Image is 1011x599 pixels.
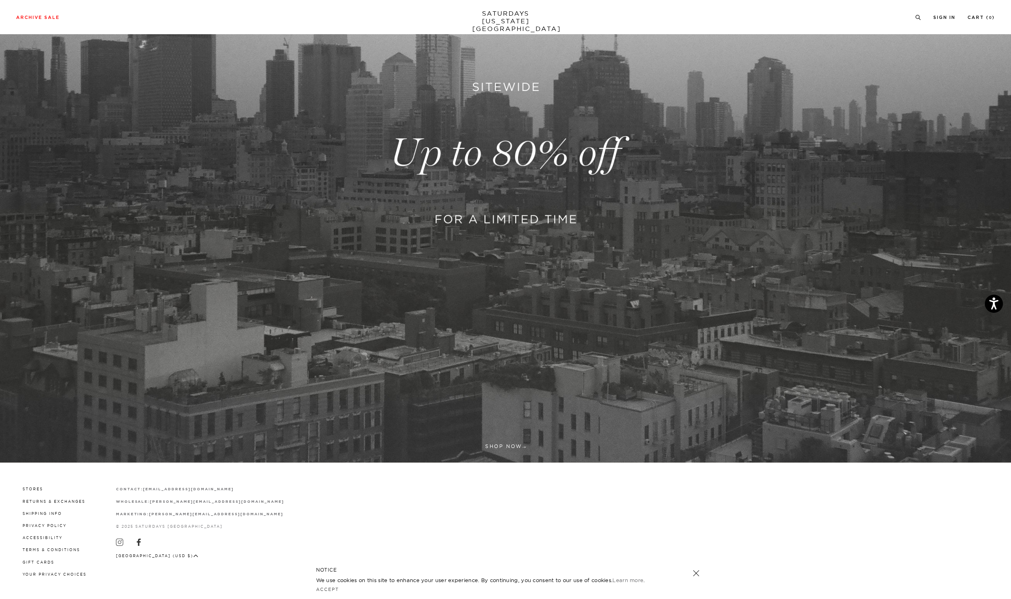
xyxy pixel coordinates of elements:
small: 0 [989,16,992,20]
a: Shipping Info [23,511,62,516]
a: Your privacy choices [23,572,87,576]
p: © 2025 Saturdays [GEOGRAPHIC_DATA] [116,523,284,529]
strong: marketing: [116,512,149,516]
button: [GEOGRAPHIC_DATA] (USD $) [116,553,198,559]
a: Returns & Exchanges [23,499,85,504]
strong: [PERSON_NAME][EMAIL_ADDRESS][DOMAIN_NAME] [150,500,284,504]
a: [PERSON_NAME][EMAIL_ADDRESS][DOMAIN_NAME] [150,499,284,504]
a: Learn more [612,577,643,583]
h5: NOTICE [316,566,695,574]
a: Gift Cards [23,560,54,564]
a: Cart (0) [968,15,995,20]
a: Archive Sale [16,15,60,20]
p: We use cookies on this site to enhance your user experience. By continuing, you consent to our us... [316,576,667,584]
strong: contact: [116,487,143,491]
strong: [EMAIL_ADDRESS][DOMAIN_NAME] [143,487,234,491]
a: Terms & Conditions [23,547,80,552]
a: Accessibility [23,535,62,540]
a: [PERSON_NAME][EMAIL_ADDRESS][DOMAIN_NAME] [149,512,283,516]
a: Stores [23,487,43,491]
a: Sign In [933,15,955,20]
strong: wholesale: [116,500,150,504]
strong: [PERSON_NAME][EMAIL_ADDRESS][DOMAIN_NAME] [149,512,283,516]
a: Privacy Policy [23,523,66,528]
a: Accept [316,587,339,592]
a: [EMAIL_ADDRESS][DOMAIN_NAME] [143,487,234,491]
a: SATURDAYS[US_STATE][GEOGRAPHIC_DATA] [472,10,539,33]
